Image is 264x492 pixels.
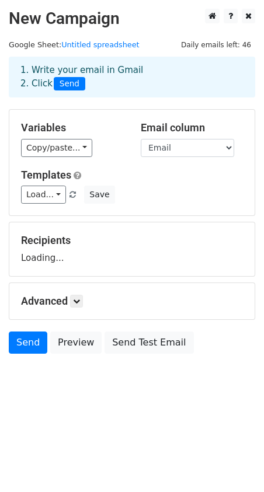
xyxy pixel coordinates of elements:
[141,121,243,134] h5: Email column
[177,39,255,51] span: Daily emails left: 46
[84,186,114,204] button: Save
[21,234,243,247] h5: Recipients
[21,169,71,181] a: Templates
[9,9,255,29] h2: New Campaign
[12,64,252,90] div: 1. Write your email in Gmail 2. Click
[21,234,243,264] div: Loading...
[21,139,92,157] a: Copy/paste...
[61,40,139,49] a: Untitled spreadsheet
[54,77,85,91] span: Send
[21,186,66,204] a: Load...
[21,295,243,308] h5: Advanced
[105,332,193,354] a: Send Test Email
[177,40,255,49] a: Daily emails left: 46
[21,121,123,134] h5: Variables
[50,332,102,354] a: Preview
[9,332,47,354] a: Send
[9,40,140,49] small: Google Sheet:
